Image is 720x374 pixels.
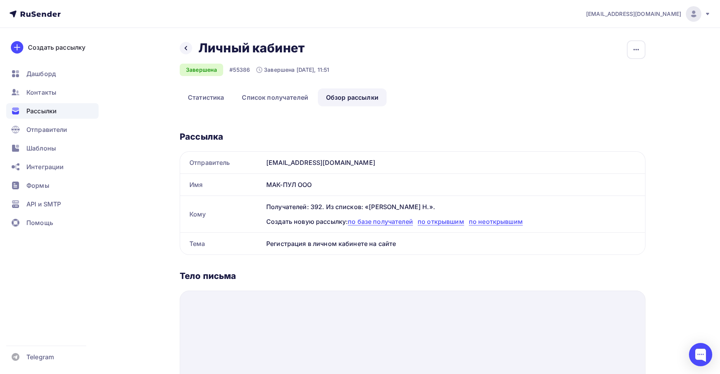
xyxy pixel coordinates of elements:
div: Тема [180,233,263,255]
div: Рассылка [180,131,645,142]
a: Статистика [180,88,232,106]
span: Дашборд [26,69,56,78]
a: Рассылки [6,103,99,119]
div: #55386 [229,66,250,74]
span: по неоткрывшим [469,218,523,225]
a: Формы [6,178,99,193]
div: Кому [180,203,263,225]
div: Получателей: 392. Из списков: «[PERSON_NAME] Н.». [266,202,636,211]
span: Отправители [26,125,68,134]
div: [EMAIL_ADDRESS][DOMAIN_NAME] [263,152,645,173]
h2: Личный кабинет [198,40,305,56]
span: Помощь [26,218,53,227]
div: Создать рассылку [28,43,85,52]
span: по открывшим [418,218,464,225]
a: Дашборд [6,66,99,81]
div: Имя [180,174,263,196]
a: Список получателей [234,88,316,106]
a: [EMAIL_ADDRESS][DOMAIN_NAME] [586,6,711,22]
span: Telegram [26,352,54,362]
a: Шаблоны [6,140,99,156]
a: Отправители [6,122,99,137]
div: Завершена [DATE], 11:51 [256,66,329,74]
span: Рассылки [26,106,57,116]
span: по базе получателей [348,218,413,225]
span: Интеграции [26,162,64,171]
div: Тело письма [180,270,645,281]
div: Отправитель [180,152,263,173]
span: Формы [26,181,49,190]
span: [EMAIL_ADDRESS][DOMAIN_NAME] [586,10,681,18]
div: МАК-ПУЛ ООО [263,174,645,196]
div: Регистрация в личном кабинете на сайте [263,233,645,255]
div: Создать новую рассылку: [266,217,636,226]
a: Обзор рассылки [318,88,387,106]
div: Завершена [180,64,223,76]
a: Контакты [6,85,99,100]
span: API и SMTP [26,199,61,209]
span: Шаблоны [26,144,56,153]
span: Контакты [26,88,56,97]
